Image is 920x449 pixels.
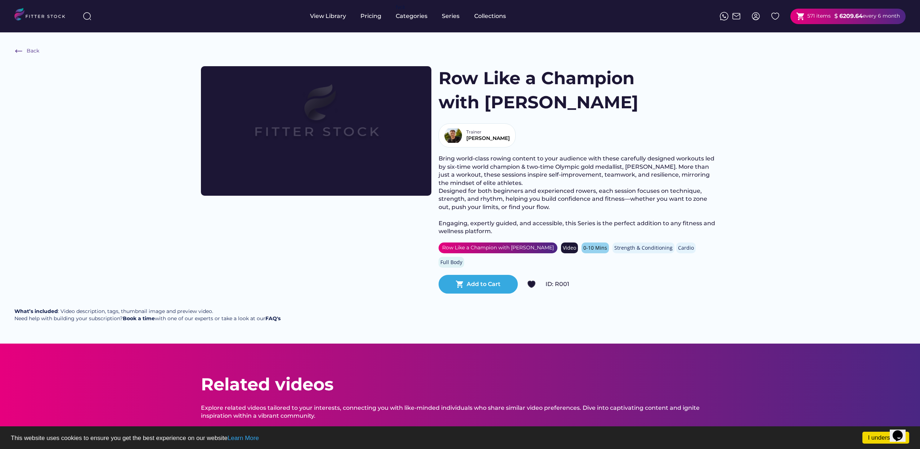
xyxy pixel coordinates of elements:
[14,47,23,55] img: Frame%20%286%29.svg
[224,66,408,170] img: Frame%2079%20%281%29.svg
[14,308,58,314] strong: What’s included
[27,47,39,55] div: Back
[839,13,863,19] strong: 6209.64
[439,66,649,114] h1: Row Like a Champion with [PERSON_NAME]
[467,280,501,288] div: Add to Cart
[442,244,554,251] div: Row Like a Champion with [PERSON_NAME]
[455,280,464,289] button: shopping_cart
[614,244,673,251] div: Strength & Conditioning
[863,13,900,20] div: every 6 month
[442,12,460,20] div: Series
[474,12,506,20] div: Collections
[546,280,719,288] div: ID: R001
[123,315,155,322] a: Book a time
[834,12,838,20] div: $
[14,8,71,23] img: LOGO.svg
[83,12,91,21] img: search-normal%203.svg
[807,13,831,20] div: 571 items
[771,12,780,21] img: Group%201000002324%20%282%29.svg
[440,259,462,266] div: Full Body
[466,129,484,135] div: Trainer
[678,244,694,251] div: Cardio
[466,135,510,142] div: [PERSON_NAME]
[563,244,576,251] div: Video
[439,155,719,235] div: Bring world-class rowing content to your audience with these carefully designed workouts led by s...
[396,12,427,20] div: Categories
[796,12,805,21] button: shopping_cart
[732,12,741,21] img: Frame%2051.svg
[527,280,536,289] img: Group%201000002325%20%2810%29.svg
[444,127,462,144] img: Alex%20Gregory%2025.jpeg
[396,4,405,11] div: fvck
[890,420,913,442] iframe: chat widget
[720,12,728,21] img: meteor-icons_whatsapp%20%281%29.svg
[583,244,607,251] div: 0-10 Mins
[310,12,346,20] div: View Library
[265,315,281,322] a: FAQ's
[11,435,909,441] p: This website uses cookies to ensure you get the best experience on our website
[862,432,909,444] a: I understand!
[751,12,760,21] img: profile-circle.svg
[201,404,719,420] div: Explore related videos tailored to your interests, connecting you with like-minded individuals wh...
[14,308,281,322] div: : Video description, tags, thumbnail image and preview video. Need help with building your subscr...
[228,435,259,441] a: Learn More
[201,372,333,396] div: Related videos
[360,12,381,20] div: Pricing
